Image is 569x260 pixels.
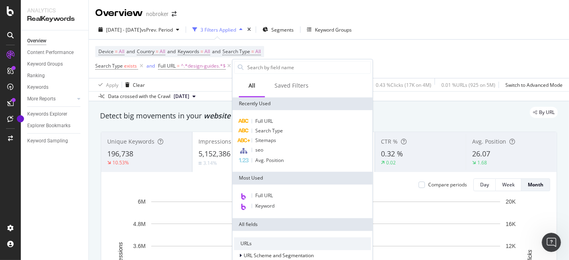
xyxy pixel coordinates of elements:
[27,95,56,103] div: More Reports
[539,110,555,115] span: By URL
[27,72,45,80] div: Ranking
[95,23,182,36] button: [DATE] - [DATE]vsPrev. Period
[172,11,176,17] div: arrow-right-arrow-left
[160,46,165,57] span: All
[381,149,403,158] span: 0.32 %
[386,159,396,166] div: 0.02
[27,110,83,118] a: Keywords Explorer
[95,62,123,69] span: Search Type
[170,92,199,101] button: [DATE]
[376,82,431,88] div: 0.43 % Clicks ( 17K on 4M )
[505,82,563,88] div: Switch to Advanced Mode
[232,218,373,231] div: All fields
[27,122,83,130] a: Explorer Bookmarks
[244,252,314,259] span: URL Scheme and Segmentation
[95,6,143,20] div: Overview
[255,157,284,164] span: Avg. Position
[133,82,145,88] div: Clear
[212,48,220,55] span: and
[255,46,261,57] span: All
[542,233,561,252] iframe: Intercom live chat
[112,159,129,166] div: 10.53%
[502,181,515,188] div: Week
[27,60,83,68] a: Keyword Groups
[255,146,263,153] span: seo
[27,48,74,57] div: Content Performance
[255,202,274,209] span: Keyword
[222,48,250,55] span: Search Type
[27,14,82,24] div: RealKeywords
[141,26,173,33] span: vs Prev. Period
[428,181,467,188] div: Compare periods
[255,192,273,199] span: Full URL
[271,26,294,33] span: Segments
[204,46,210,57] span: All
[506,198,516,205] text: 20K
[156,48,158,55] span: =
[530,107,558,118] div: legacy label
[381,138,398,145] span: CTR %
[255,118,273,124] span: Full URL
[480,181,489,188] div: Day
[248,82,255,90] div: All
[146,10,168,18] div: nobroker
[177,62,180,69] span: =
[17,115,24,122] div: Tooltip anchor
[107,149,133,158] span: 196,738
[27,137,83,145] a: Keyword Sampling
[106,82,118,88] div: Apply
[251,48,254,55] span: =
[27,137,68,145] div: Keyword Sampling
[95,78,118,91] button: Apply
[304,23,355,36] button: Keyword Groups
[203,160,217,166] div: 3.14%
[274,82,309,90] div: Saved Filters
[27,110,67,118] div: Keywords Explorer
[27,6,82,14] div: Analytics
[158,62,176,69] span: Full URL
[496,178,521,191] button: Week
[198,149,230,158] span: 5,152,386
[189,23,246,36] button: 3 Filters Applied
[472,138,506,145] span: Avg. Position
[198,162,202,164] img: Equal
[133,243,146,249] text: 3.6M
[27,60,63,68] div: Keyword Groups
[232,172,373,184] div: Most Used
[27,37,83,45] a: Overview
[198,138,231,145] span: Impressions
[259,23,297,36] button: Segments
[472,149,490,158] span: 26.07
[246,61,371,73] input: Search by field name
[27,95,75,103] a: More Reports
[98,48,114,55] span: Device
[232,97,373,110] div: Recently Used
[441,82,495,88] div: 0.01 % URLs ( 925 on 5M )
[234,237,371,250] div: URLs
[119,46,124,57] span: All
[506,221,516,227] text: 16K
[167,48,176,55] span: and
[174,93,189,100] span: 2025 Sep. 1st
[27,83,83,92] a: Keywords
[107,138,154,145] span: Unique Keywords
[146,62,155,69] div: and
[106,26,141,33] span: [DATE] - [DATE]
[138,198,146,205] text: 6M
[146,62,155,70] button: and
[315,26,352,33] div: Keyword Groups
[181,60,226,72] span: ^.*design-guides.*$
[178,48,199,55] span: Keywords
[473,178,496,191] button: Day
[506,243,516,249] text: 12K
[502,78,563,91] button: Switch to Advanced Mode
[122,78,145,91] button: Clear
[27,122,70,130] div: Explorer Bookmarks
[521,178,550,191] button: Month
[27,48,83,57] a: Content Performance
[27,72,83,80] a: Ranking
[477,159,487,166] div: 1.68
[200,48,203,55] span: =
[200,26,236,33] div: 3 Filters Applied
[528,181,543,188] div: Month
